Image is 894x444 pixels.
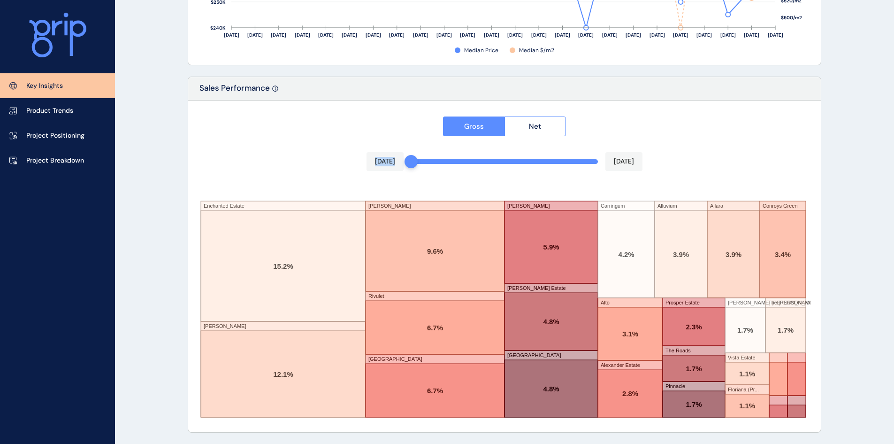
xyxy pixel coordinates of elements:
p: Product Trends [26,106,73,116]
p: [DATE] [614,157,634,166]
button: Net [504,117,566,136]
p: Project Positioning [26,131,84,140]
p: Key Insights [26,81,63,91]
p: Sales Performance [199,83,270,100]
span: Gross [464,122,484,131]
span: Median $/m2 [519,47,554,55]
span: Median Price [464,47,498,55]
p: Project Breakdown [26,156,84,165]
p: [DATE] [375,157,395,166]
button: Gross [443,117,504,136]
text: $500/m2 [781,15,802,21]
span: Net [529,122,541,131]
